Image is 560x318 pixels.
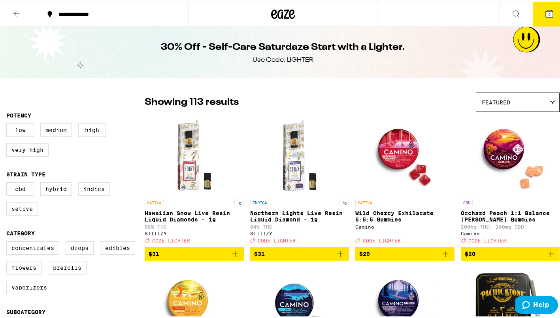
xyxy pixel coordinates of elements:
[6,240,59,253] label: Concentrates
[40,181,72,194] label: Hybrid
[6,307,45,314] legend: Subcategory
[6,279,52,293] label: Vaporizers
[78,122,106,135] label: High
[6,122,34,135] label: Low
[363,237,401,242] span: CODE LIGHTER
[152,237,190,242] span: CODE LIGHTER
[250,229,349,235] div: STIIIZY
[145,197,164,204] p: SATIVA
[100,240,135,253] label: Edibles
[6,259,41,273] label: Flowers
[145,246,244,259] button: Add to bag
[6,229,35,235] legend: Category
[260,114,339,193] img: STIIIZY - Northern Lights Live Resin Liquid Diamond - 1g
[468,237,506,242] span: CODE LIGHTER
[461,223,560,228] p: 100mg THC: 100mg CBD
[234,197,244,204] p: 1g
[461,114,560,246] a: Open page for Orchard Peach 1:1 Balance Sours Gummies from Camino
[339,197,349,204] p: 1g
[250,246,349,259] button: Add to bag
[365,114,444,193] img: Camino - Wild Cherry Exhilarate 5:5:5 Gummies
[461,229,560,235] div: Camino
[145,94,239,108] p: Showing 113 results
[149,249,159,256] span: $31
[155,114,234,193] img: STIIIZY - Hawaiian Snow Live Resin Liquid Diamonds - 1g
[6,181,34,194] label: CBD
[250,197,269,204] p: INDICA
[250,114,349,246] a: Open page for Northern Lights Live Resin Liquid Diamond - 1g from STIIIZY
[253,54,313,63] div: Use Code: LIGHTER
[548,11,551,15] span: 2
[145,229,244,235] div: STIIIZY
[250,208,349,221] p: Northern Lights Live Resin Liquid Diamond - 1g
[40,122,72,135] label: Medium
[161,39,405,53] h1: 30% Off - Self-Care Saturdaze Start with a Lighter.
[471,114,550,193] img: Camino - Orchard Peach 1:1 Balance Sours Gummies
[6,170,45,176] legend: Strain Type
[355,197,374,204] p: SATIVA
[355,114,454,246] a: Open page for Wild Cherry Exhilarate 5:5:5 Gummies from Camino
[48,259,87,273] label: Prerolls
[66,240,94,253] label: Drops
[250,223,349,228] p: 84% THC
[461,197,473,204] p: CBD
[258,237,296,242] span: CODE LIGHTER
[254,249,265,256] span: $31
[6,142,49,155] label: Very High
[6,201,38,214] label: Sativa
[145,208,244,221] p: Hawaiian Snow Live Resin Liquid Diamonds - 1g
[359,249,370,256] span: $20
[461,246,560,259] button: Add to bag
[145,114,244,246] a: Open page for Hawaiian Snow Live Resin Liquid Diamonds - 1g from STIIIZY
[515,294,558,314] iframe: Opens a widget where you can find more information
[482,98,510,104] span: Featured
[145,223,244,228] p: 88% THC
[355,246,454,259] button: Add to bag
[78,181,110,194] label: Indica
[465,249,475,256] span: $20
[461,208,560,221] p: Orchard Peach 1:1 Balance [PERSON_NAME] Gummies
[355,223,454,228] div: Camino
[6,111,31,117] legend: Potency
[355,208,454,221] p: Wild Cherry Exhilarate 5:5:5 Gummies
